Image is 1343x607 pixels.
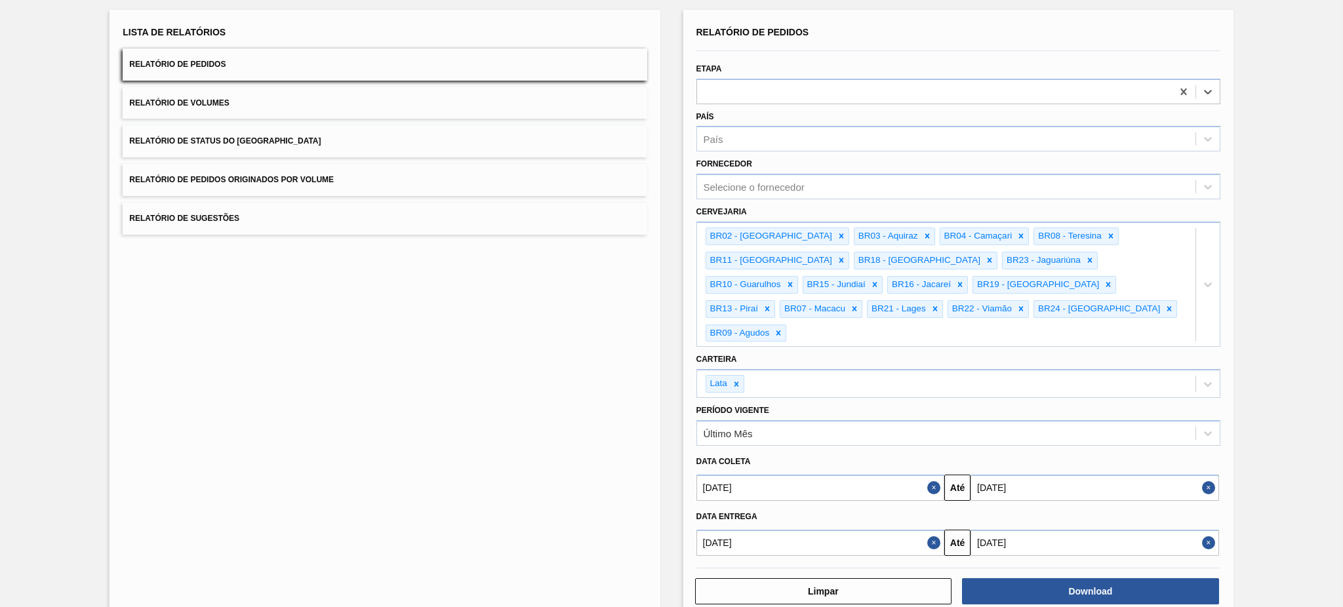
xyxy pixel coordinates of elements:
button: Relatório de Volumes [123,87,647,119]
span: Relatório de Pedidos [696,27,809,37]
div: Último Mês [704,427,753,439]
div: BR07 - Macacu [780,301,847,317]
div: BR15 - Jundiaí [803,277,868,293]
div: País [704,134,723,145]
label: Carteira [696,355,737,364]
div: BR11 - [GEOGRAPHIC_DATA] [706,252,834,269]
input: dd/mm/yyyy [696,530,945,556]
span: Data Entrega [696,512,757,521]
input: dd/mm/yyyy [971,530,1219,556]
button: Close [1202,475,1219,501]
input: dd/mm/yyyy [971,475,1219,501]
button: Relatório de Pedidos [123,49,647,81]
div: BR24 - [GEOGRAPHIC_DATA] [1034,301,1162,317]
label: Cervejaria [696,207,747,216]
span: Data coleta [696,457,751,466]
div: Selecione o fornecedor [704,182,805,193]
span: Relatório de Sugestões [129,214,239,223]
button: Relatório de Sugestões [123,203,647,235]
div: BR04 - Camaçari [940,228,1014,245]
button: Limpar [695,578,952,604]
button: Close [1202,530,1219,556]
div: Lata [706,376,729,392]
div: BR09 - Agudos [706,325,772,342]
span: Relatório de Status do [GEOGRAPHIC_DATA] [129,136,321,146]
div: BR02 - [GEOGRAPHIC_DATA] [706,228,834,245]
div: BR10 - Guarulhos [706,277,783,293]
div: BR22 - Viamão [948,301,1014,317]
span: Relatório de Volumes [129,98,229,108]
label: Período Vigente [696,406,769,415]
div: BR16 - Jacareí [888,277,953,293]
label: País [696,112,714,121]
div: BR18 - [GEOGRAPHIC_DATA] [854,252,982,269]
input: dd/mm/yyyy [696,475,945,501]
div: BR21 - Lages [868,301,928,317]
div: BR19 - [GEOGRAPHIC_DATA] [973,277,1101,293]
div: BR08 - Teresina [1034,228,1104,245]
button: Close [927,475,944,501]
span: Lista de Relatórios [123,27,226,37]
button: Relatório de Status do [GEOGRAPHIC_DATA] [123,125,647,157]
div: BR03 - Aquiraz [854,228,920,245]
span: Relatório de Pedidos Originados por Volume [129,175,334,184]
button: Relatório de Pedidos Originados por Volume [123,164,647,196]
label: Etapa [696,64,722,73]
button: Até [944,475,971,501]
div: BR13 - Piraí [706,301,761,317]
label: Fornecedor [696,159,752,168]
button: Até [944,530,971,556]
button: Close [927,530,944,556]
div: BR23 - Jaguariúna [1003,252,1083,269]
button: Download [962,578,1219,604]
span: Relatório de Pedidos [129,60,226,69]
